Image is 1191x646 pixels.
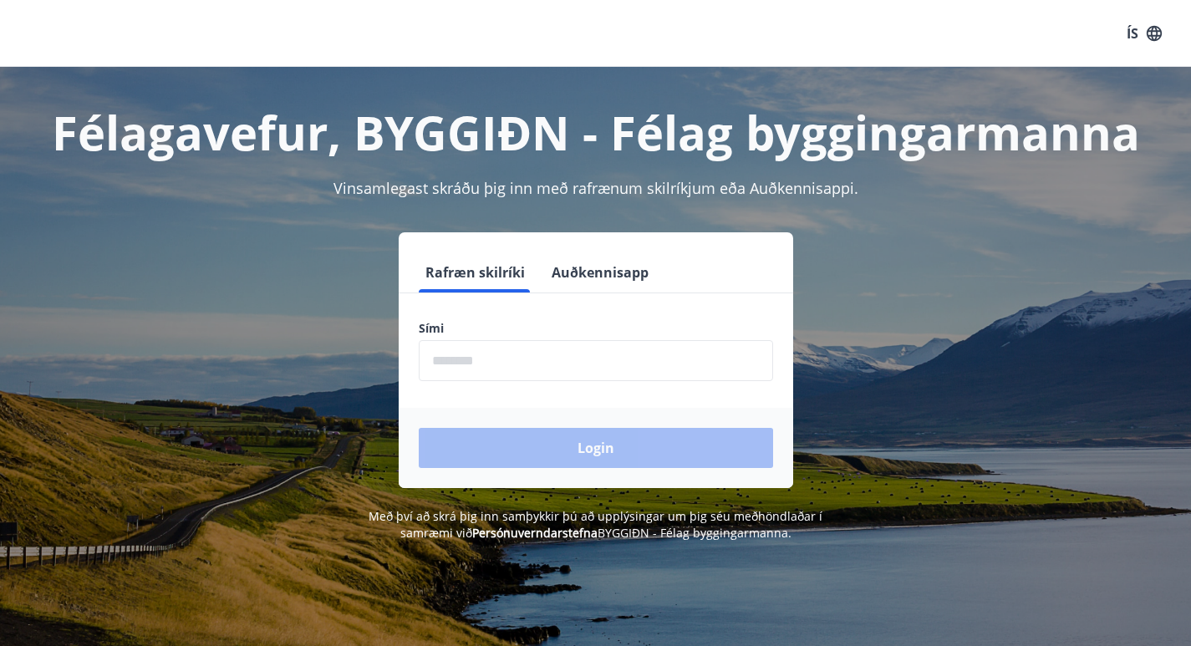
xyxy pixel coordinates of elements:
[545,252,655,292] button: Auðkennisapp
[1117,18,1171,48] button: ÍS
[419,320,773,337] label: Sími
[333,178,858,198] span: Vinsamlegast skráðu þig inn með rafrænum skilríkjum eða Auðkennisappi.
[369,508,822,541] span: Með því að skrá þig inn samþykkir þú að upplýsingar um þig séu meðhöndlaðar í samræmi við BYGGIÐN...
[472,525,598,541] a: Persónuverndarstefna
[419,252,532,292] button: Rafræn skilríki
[20,100,1171,164] h1: Félagavefur, BYGGIÐN - Félag byggingarmanna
